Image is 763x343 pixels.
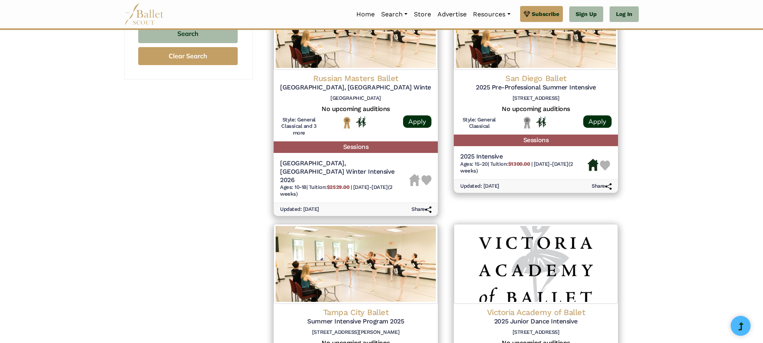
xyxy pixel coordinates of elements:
[421,175,431,185] img: Heart
[588,159,598,171] img: Housing Available
[460,161,573,174] span: [DATE]-[DATE] (2 weeks)
[409,174,420,186] img: Housing Unavailable
[460,161,488,167] span: Ages: 15-20
[460,183,499,190] h6: Updated: [DATE]
[274,224,438,304] img: Logo
[460,317,612,326] h5: 2025 Junior Dance Intensive
[460,307,612,317] h4: Victoria Academy of Ballet
[592,183,612,190] h6: Share
[522,117,532,129] img: Local
[138,47,238,65] button: Clear Search
[460,105,612,113] h5: No upcoming auditions
[280,317,431,326] h5: Summer Intensive Program 2025
[434,6,470,23] a: Advertise
[411,6,434,23] a: Store
[610,6,639,22] a: Log In
[470,6,513,23] a: Resources
[356,117,366,127] img: In Person
[460,95,612,102] h6: [STREET_ADDRESS]
[280,159,409,184] h5: [GEOGRAPHIC_DATA], [GEOGRAPHIC_DATA] Winter Intensive 2026
[403,115,431,128] a: Apply
[411,206,431,213] h6: Share
[280,73,431,83] h4: Russian Masters Ballet
[454,224,618,304] img: Logo
[280,307,431,317] h4: Tampa City Ballet
[460,161,588,174] h6: | |
[274,141,438,153] h5: Sessions
[524,10,530,18] img: gem.svg
[460,73,612,83] h4: San Diego Ballet
[138,24,238,43] button: Search
[353,6,378,23] a: Home
[309,184,351,190] span: Tuition:
[536,117,546,127] img: In Person
[280,184,306,190] span: Ages: 10-18
[378,6,411,23] a: Search
[583,115,612,128] a: Apply
[280,117,318,137] h6: Style: General Classical and 3 more
[460,117,498,130] h6: Style: General Classical
[460,83,612,92] h5: 2025 Pre-Professional Summer Intensive
[508,161,530,167] b: $1300.00
[454,135,618,146] h5: Sessions
[490,161,531,167] span: Tuition:
[280,105,431,113] h5: No upcoming auditions
[342,117,352,129] img: National
[520,6,563,22] a: Subscribe
[280,206,319,213] h6: Updated: [DATE]
[280,83,431,92] h5: [GEOGRAPHIC_DATA], [GEOGRAPHIC_DATA] Winter Intensive 2026
[280,184,393,197] span: [DATE]-[DATE] (2 weeks)
[460,153,588,161] h5: 2025 Intensive
[280,184,409,198] h6: | |
[532,10,559,18] span: Subscribe
[569,6,603,22] a: Sign Up
[460,329,612,336] h6: [STREET_ADDRESS]
[280,329,431,336] h6: [STREET_ADDRESS][PERSON_NAME]
[327,184,349,190] b: $2529.00
[280,95,431,102] h6: [GEOGRAPHIC_DATA]
[600,161,610,171] img: Heart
